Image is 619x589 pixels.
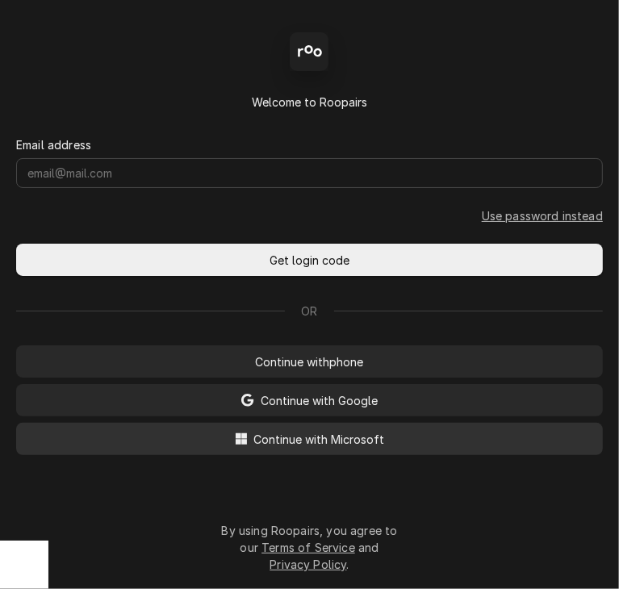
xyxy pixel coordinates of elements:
[482,207,603,224] a: Go to Email and password form
[16,423,603,455] button: Continue with Microsoft
[16,384,603,416] button: Continue with Google
[16,136,91,153] label: Email address
[16,94,603,111] div: Welcome to Roopairs
[16,303,603,320] div: Or
[261,541,355,554] a: Terms of Service
[220,496,400,573] div: By using Roopairs, you agree to our and .
[270,558,346,571] a: Privacy Policy
[16,244,603,276] button: Get login code
[257,392,381,409] span: Continue with Google
[16,158,603,188] input: email@mail.com
[251,431,388,448] span: Continue with Microsoft
[253,353,367,370] span: Continue with phone
[16,345,603,378] button: Continue withphone
[266,252,353,269] span: Get login code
